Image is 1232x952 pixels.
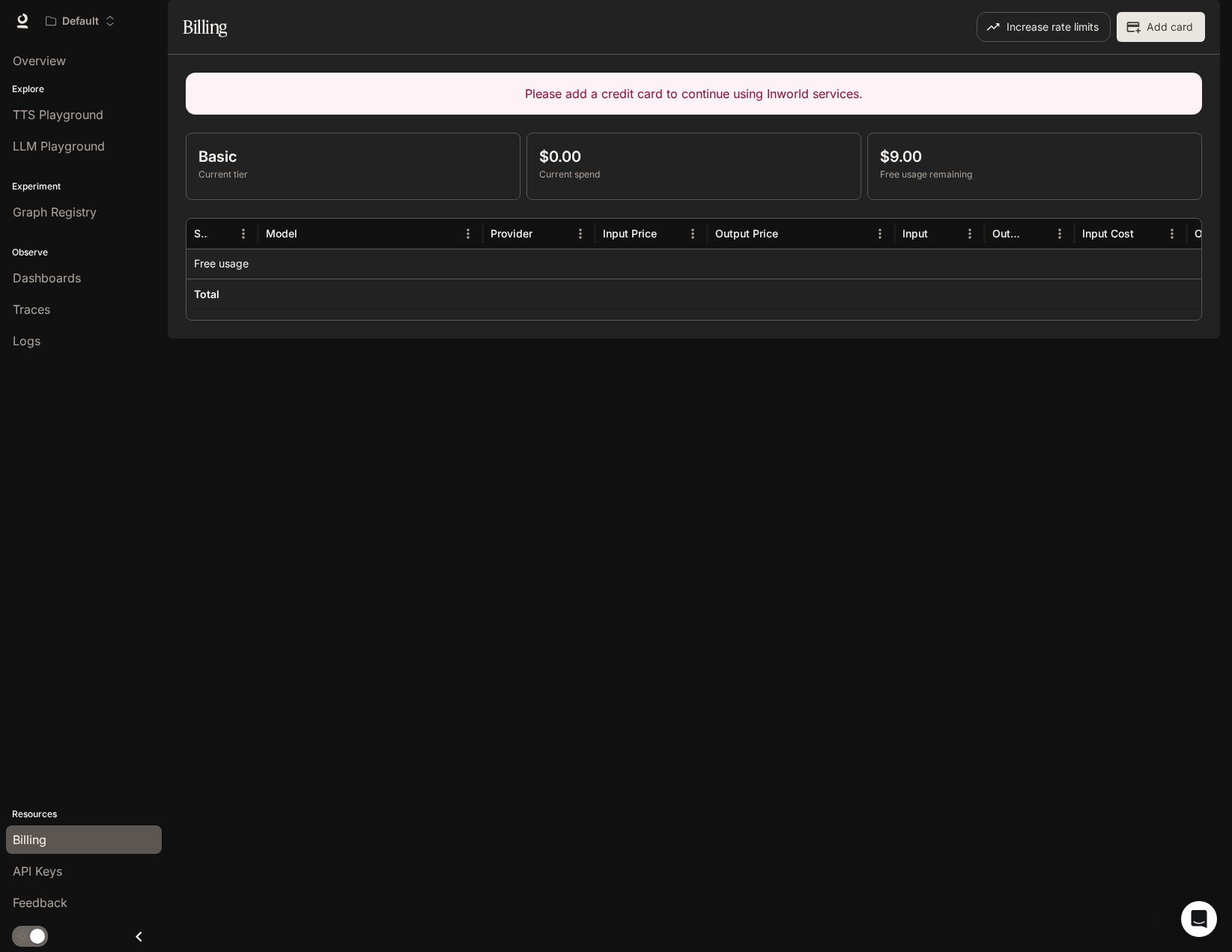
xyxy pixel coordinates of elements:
div: Output Price [715,227,778,240]
div: Output [992,227,1025,240]
div: Model [266,227,297,240]
button: Menu [869,222,891,245]
button: Sort [780,222,802,245]
p: Please add a credit card to continue using Inworld services. [198,85,1190,103]
button: Add card [1117,12,1205,42]
div: Provider [491,227,532,240]
button: Menu [569,222,592,245]
div: Input [902,227,928,240]
h6: Total [194,287,219,302]
h1: Billing [183,12,227,42]
p: $0.00 [539,145,849,168]
p: Default [62,15,99,28]
div: Input Cost [1082,227,1134,240]
div: Service [194,227,208,240]
button: Menu [959,222,981,245]
button: Sort [658,222,681,245]
button: Menu [232,222,255,245]
p: $9.00 [880,145,1189,168]
button: Sort [210,222,232,245]
p: Basic [198,145,508,168]
p: Free usage [194,256,249,271]
button: Sort [299,222,321,245]
button: Open workspace menu [39,6,122,36]
button: Menu [1049,222,1071,245]
button: Sort [534,222,556,245]
div: Open Intercom Messenger [1181,901,1217,937]
button: Menu [1161,222,1183,245]
p: Current tier [198,168,508,181]
button: Sort [1026,222,1049,245]
p: Current spend [539,168,849,181]
button: Menu [682,222,704,245]
button: Menu [457,222,479,245]
button: Increase rate limits [977,12,1111,42]
button: Sort [929,222,952,245]
p: Free usage remaining [880,168,1189,181]
button: Sort [1135,222,1158,245]
div: Input Price [603,227,657,240]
